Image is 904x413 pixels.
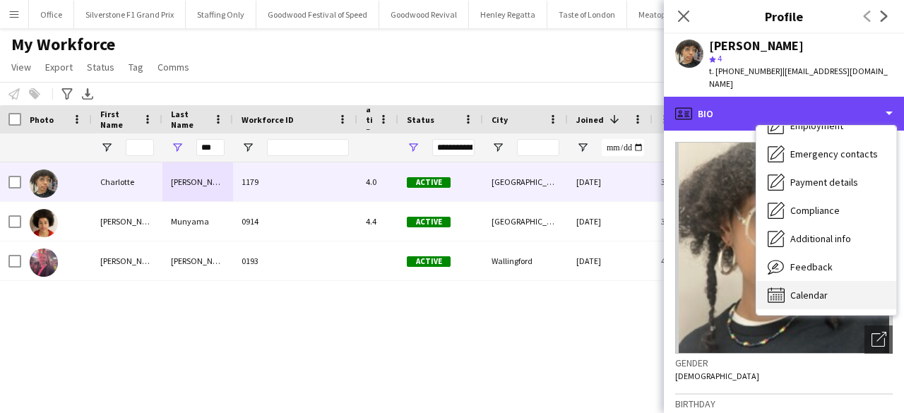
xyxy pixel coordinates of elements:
div: Feedback [756,253,896,281]
img: Charlotte Munroe [30,169,58,198]
div: 416 days [653,241,679,280]
button: Taste of London [547,1,627,28]
button: Open Filter Menu [100,141,113,154]
span: Tag [129,61,143,73]
button: Open Filter Menu [407,141,420,154]
button: Open Filter Menu [576,141,589,154]
h3: Profile [664,7,904,25]
div: [PERSON_NAME] [162,162,233,201]
button: Open Filter Menu [171,141,184,154]
a: Comms [152,58,195,76]
div: Wallingford [483,241,568,280]
div: [PERSON_NAME] [162,241,233,280]
span: Workforce ID [242,114,294,125]
input: Joined Filter Input [602,139,644,156]
span: t. [PHONE_NUMBER] [709,66,783,76]
div: Payment details [756,168,896,196]
app-action-btn: Export XLSX [79,85,96,102]
span: Feedback [790,261,833,273]
span: Active [407,256,451,267]
span: Additional info [790,232,851,245]
div: Additional info [756,225,896,253]
div: Emergency contacts [756,140,896,168]
img: Holly Munoz [30,249,58,277]
span: First Name [100,109,137,130]
a: Export [40,58,78,76]
span: Last Name [171,109,208,130]
img: Crew avatar or photo [675,142,893,354]
div: 3 days [653,202,679,241]
button: Office [29,1,74,28]
div: 38 days [653,162,679,201]
span: Active [407,217,451,227]
div: Compliance [756,196,896,225]
button: Open Filter Menu [492,141,504,154]
img: Baxter Munyama [30,209,58,237]
button: Henley Regatta [469,1,547,28]
span: Rating [366,93,373,146]
button: Goodwood Revival [379,1,469,28]
button: Silverstone F1 Grand Prix [74,1,186,28]
span: Compliance [790,204,840,217]
div: Employment [756,112,896,140]
span: City [492,114,508,125]
span: My Workforce [11,34,115,55]
app-action-btn: Advanced filters [59,85,76,102]
span: Emergency contacts [790,148,878,160]
button: Meatopia [627,1,684,28]
div: [PERSON_NAME] [709,40,804,52]
button: Open Filter Menu [242,141,254,154]
button: Goodwood Festival of Speed [256,1,379,28]
div: [PERSON_NAME] [92,202,162,241]
button: Staffing Only [186,1,256,28]
div: [PERSON_NAME] [92,241,162,280]
div: Munyama [162,202,233,241]
div: 0193 [233,241,357,280]
span: Status [87,61,114,73]
h3: Birthday [675,397,893,410]
div: 4.0 [357,162,398,201]
span: [DEMOGRAPHIC_DATA] [675,371,759,381]
div: 4.4 [357,202,398,241]
h3: Gender [675,357,893,369]
a: Tag [123,58,149,76]
span: 4 [718,53,722,64]
input: Workforce ID Filter Input [267,139,349,156]
div: [GEOGRAPHIC_DATA] [483,202,568,241]
input: Last Name Filter Input [196,139,225,156]
div: Calendar [756,281,896,309]
span: Calendar [790,289,828,301]
span: Comms [157,61,189,73]
span: Employment [790,119,843,132]
div: 0914 [233,202,357,241]
div: Charlotte [92,162,162,201]
div: [DATE] [568,202,653,241]
div: [DATE] [568,241,653,280]
span: | [EMAIL_ADDRESS][DOMAIN_NAME] [709,66,888,89]
span: Photo [30,114,54,125]
span: Active [407,177,451,188]
div: Bio [664,97,904,131]
div: 1179 [233,162,357,201]
div: [DATE] [568,162,653,201]
div: [GEOGRAPHIC_DATA] [483,162,568,201]
a: View [6,58,37,76]
input: First Name Filter Input [126,139,154,156]
span: Status [407,114,434,125]
span: View [11,61,31,73]
span: Joined [576,114,604,125]
input: City Filter Input [517,139,559,156]
div: Open photos pop-in [864,325,893,354]
a: Status [81,58,120,76]
span: Export [45,61,73,73]
span: Payment details [790,176,858,188]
